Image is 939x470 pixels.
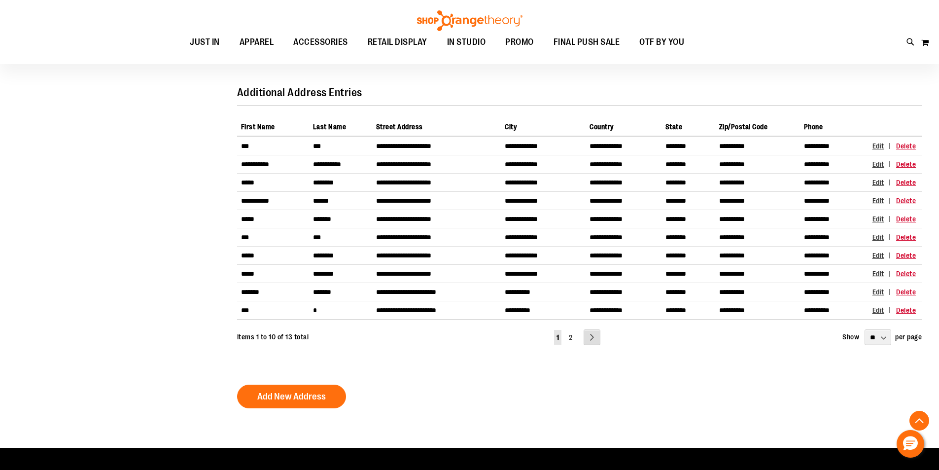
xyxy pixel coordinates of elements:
a: IN STUDIO [437,31,496,54]
img: Shop Orangetheory [416,10,524,31]
td: Actions Column [869,283,922,301]
span: Edit [872,197,884,205]
th: Last Name [309,118,372,136]
a: Delete [896,233,916,241]
span: Edit [872,270,884,278]
th: Country [586,118,661,136]
span: 1 [556,333,559,341]
span: IN STUDIO [447,31,486,53]
span: Edit [872,306,884,314]
td: Actions Column [869,247,922,265]
span: Edit [872,215,884,223]
td: Actions Column [869,137,922,155]
span: ACCESSORIES [293,31,348,53]
a: Edit [872,233,895,241]
span: Edit [872,288,884,296]
th: City [501,118,586,136]
th: Phone [800,118,869,136]
a: Delete [896,306,916,314]
button: Add New Address [237,385,346,408]
a: Delete [896,270,916,278]
span: Edit [872,233,884,241]
th: First Name [237,118,309,136]
a: Edit [872,197,895,205]
a: ACCESSORIES [283,31,358,54]
a: Edit [872,270,895,278]
a: Edit [872,179,895,186]
th: Zip/Postal Code [715,118,800,136]
a: JUST IN [180,31,230,54]
span: per page [895,333,922,341]
a: 2 [566,330,575,345]
a: Edit [872,252,895,259]
strong: Additional Address Entries [237,86,362,99]
a: APPAREL [230,31,284,54]
span: Items 1 to 10 of 13 total [237,333,309,341]
a: RETAIL DISPLAY [358,31,437,54]
a: Edit [872,306,895,314]
a: Delete [896,288,916,296]
span: Edit [872,252,884,259]
th: State [661,118,715,136]
a: Delete [896,142,916,150]
a: Delete [896,179,916,186]
span: OTF BY YOU [639,31,684,53]
a: Edit [872,215,895,223]
a: Delete [896,252,916,259]
strong: Show [842,333,859,341]
span: APPAREL [240,31,274,53]
span: FINAL PUSH SALE [554,31,620,53]
button: Back To Top [909,411,929,431]
span: Edit [872,142,884,150]
td: Actions Column [869,192,922,210]
a: PROMO [495,31,544,54]
a: Delete [896,197,916,205]
button: Hello, have a question? Let’s chat. [897,430,924,458]
span: Edit [872,179,884,186]
span: 2 [569,333,572,341]
select: Show per page [865,329,891,345]
td: Actions Column [869,210,922,228]
a: FINAL PUSH SALE [544,31,630,54]
a: Edit [872,142,895,150]
td: Actions Column [869,265,922,283]
td: Actions Column [869,228,922,247]
a: OTF BY YOU [629,31,694,54]
a: Edit [872,160,895,168]
span: PROMO [505,31,534,53]
a: Edit [872,288,895,296]
span: JUST IN [190,31,220,53]
td: Actions Column [869,301,922,320]
th: Street Address [372,118,501,136]
td: Actions Column [869,155,922,174]
a: Delete [896,160,916,168]
span: RETAIL DISPLAY [368,31,427,53]
a: Delete [896,215,916,223]
span: Add New Address [257,391,326,402]
td: Actions Column [869,174,922,192]
span: Edit [872,160,884,168]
